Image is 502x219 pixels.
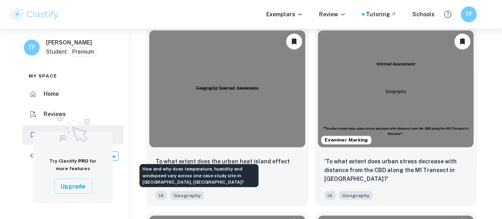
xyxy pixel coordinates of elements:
[170,191,204,200] span: Geography
[22,105,123,124] a: Reviews
[139,164,258,187] div: How and why does temperature, humidity and windspeed vary across one case study site in [GEOGRAPH...
[324,157,467,183] p: 'To what extent does urban stress decrease with distance from the CBD along the M1 Transect in Wa...
[318,30,473,147] img: Geography IA example thumbnail: 'To what extent does urban stress decrea
[441,8,454,21] button: Help and Feedback
[46,47,67,56] p: Student
[319,10,346,19] p: Review
[315,27,477,206] a: Examiner MarkingUnbookmark'To what extent does urban stress decrease with distance from the CBD a...
[266,10,303,19] p: Exemplars
[454,33,470,49] button: Unbookmark
[464,10,473,19] h6: TF
[43,157,103,172] h6: Try Clastify for more features
[22,84,123,103] a: Home
[461,6,477,22] button: TF
[321,136,371,143] span: Examiner Marking
[366,10,396,19] a: Tutoring
[146,27,308,206] a: UnbookmarkTo what extent does the urban heat island effect occur in BydgoszczIAGeography
[44,110,66,118] h6: Reviews
[324,191,336,200] span: IA
[27,43,37,52] h6: TF
[339,191,373,200] span: Geography
[54,178,92,194] button: Upgrade
[149,30,305,147] img: Geography IA example thumbnail: To what extent does the urban heat islan
[412,10,435,19] a: Schools
[156,191,167,200] span: IA
[156,157,298,174] p: To what extent does the urban heat island effect occur in Bydgoszcz
[286,33,302,49] button: Unbookmark
[44,130,74,139] h6: Bookmarks
[44,89,59,98] h6: Home
[29,72,57,79] span: My space
[10,6,60,22] img: Clastify logo
[78,158,88,163] span: PRO
[53,110,93,144] img: Upgrade to Pro
[72,47,94,56] p: Premium
[22,125,123,144] a: Bookmarks
[46,38,92,47] h6: [PERSON_NAME]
